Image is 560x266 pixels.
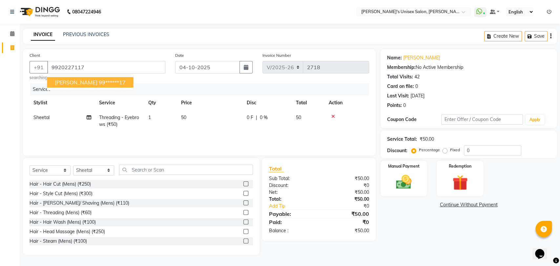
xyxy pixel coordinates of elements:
div: Coupon Code [387,116,442,123]
div: Hair - Hair Cut (Mens) (₹250) [30,181,91,188]
span: 1 [148,114,151,120]
div: Balance : [264,227,319,234]
div: [DATE] [410,92,425,99]
label: Fixed [450,147,460,153]
div: ₹0 [319,218,374,226]
input: Search by Name/Mobile/Email/Code [47,61,165,73]
div: Paid: [264,218,319,226]
div: Total: [264,196,319,203]
div: Membership: [387,64,416,71]
div: Hair - Style Cut (Mens) (₹300) [30,190,93,197]
span: | [256,114,257,121]
th: Price [177,95,243,110]
label: Redemption [449,163,471,169]
div: Service Total: [387,136,417,143]
div: ₹50.00 [319,189,374,196]
span: Threading - Eyebrows (₹50) [99,114,139,127]
div: Total Visits: [387,73,413,80]
div: No Active Membership [387,64,550,71]
div: 0 [415,83,418,90]
th: Service [95,95,144,110]
div: Name: [387,54,402,61]
span: 50 [296,114,301,120]
th: Action [325,95,369,110]
span: [PERSON_NAME] [55,79,97,86]
div: ₹0 [328,203,374,210]
div: Hair - Threading (Mens) (₹60) [30,209,92,216]
a: Add Tip [264,203,328,210]
span: 0 % [260,114,268,121]
span: 50 [181,114,186,120]
a: Continue Without Payment [382,201,555,208]
button: Save [525,31,548,41]
label: Percentage [419,147,440,153]
img: _gift.svg [447,173,472,192]
img: _cash.svg [391,173,416,191]
th: Disc [243,95,292,110]
button: Apply [526,115,544,125]
div: Card on file: [387,83,414,90]
div: Hair - Steam (Mens) (₹100) [30,238,87,245]
div: Services [30,83,374,95]
label: Invoice Number [262,52,291,58]
div: ₹50.00 [319,175,374,182]
div: 0 [403,102,406,109]
a: INVOICE [31,29,55,41]
div: Last Visit: [387,92,409,99]
iframe: chat widget [532,240,553,259]
th: Stylist [30,95,95,110]
label: Client [30,52,40,58]
label: Date [175,52,184,58]
div: Hair - Hair Wash (Mens) (₹100) [30,219,96,226]
div: ₹50.00 [319,227,374,234]
div: Hair - [PERSON_NAME]/ Shaving (Mens) (₹110) [30,200,129,207]
a: PREVIOUS INVOICES [63,31,109,37]
div: ₹50.00 [319,210,374,218]
a: [PERSON_NAME] [403,54,440,61]
div: Discount: [387,147,407,154]
span: 0 F [247,114,253,121]
th: Qty [144,95,177,110]
div: Payable: [264,210,319,218]
button: Create New [484,31,522,41]
div: Sub Total: [264,175,319,182]
img: logo [17,3,62,21]
span: Sheetal [33,114,50,120]
div: Net: [264,189,319,196]
div: Discount: [264,182,319,189]
div: Hair - Head Massage (Mens) (₹250) [30,228,105,235]
div: ₹0 [319,182,374,189]
small: searching... [30,75,165,81]
input: Search or Scan [119,165,253,175]
input: Enter Offer / Coupon Code [441,114,523,125]
div: Points: [387,102,402,109]
span: Total [269,165,284,172]
th: Total [292,95,325,110]
div: ₹50.00 [319,196,374,203]
button: +91 [30,61,48,73]
div: ₹50.00 [420,136,434,143]
div: 42 [414,73,420,80]
b: 08047224946 [72,3,101,21]
label: Manual Payment [388,163,420,169]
